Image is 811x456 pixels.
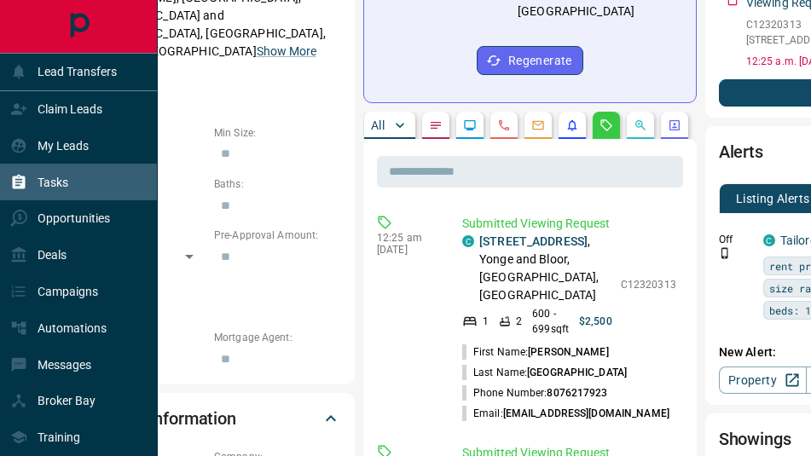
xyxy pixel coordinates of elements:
[462,344,609,360] p: First Name:
[462,365,627,380] p: Last Name:
[719,425,791,453] h2: Showings
[462,385,608,401] p: Phone Number:
[462,235,474,247] div: condos.ca
[463,118,477,132] svg: Lead Browsing Activity
[621,277,676,292] p: C12320313
[719,367,807,394] a: Property
[547,387,607,399] span: 8076217923
[78,398,341,439] div: Personal Information
[377,232,437,244] p: 12:25 am
[527,367,627,378] span: [GEOGRAPHIC_DATA]
[214,125,341,141] p: Min Size:
[377,244,437,256] p: [DATE]
[78,74,341,89] p: Motivation:
[497,118,511,132] svg: Calls
[78,279,341,294] p: Credit Score:
[257,43,316,61] button: Show More
[736,193,810,205] p: Listing Alerts
[531,118,545,132] svg: Emails
[483,314,489,329] p: 1
[503,407,669,419] span: [EMAIL_ADDRESS][DOMAIN_NAME]
[600,118,613,132] svg: Requests
[214,330,341,345] p: Mortgage Agent:
[462,406,669,421] p: Email:
[371,119,385,131] p: All
[462,215,676,233] p: Submitted Viewing Request
[763,234,775,246] div: condos.ca
[528,346,608,358] span: [PERSON_NAME]
[719,232,753,247] p: Off
[668,118,681,132] svg: Agent Actions
[477,46,583,75] button: Regenerate
[719,138,763,165] h2: Alerts
[516,314,522,329] p: 2
[532,306,569,337] p: 600 - 699 sqft
[214,176,341,192] p: Baths:
[479,234,588,248] a: [STREET_ADDRESS]
[479,233,612,304] p: , Yonge and Bloor, [GEOGRAPHIC_DATA], [GEOGRAPHIC_DATA]
[719,247,731,259] svg: Push Notification Only
[579,314,612,329] p: $2,500
[214,228,341,243] p: Pre-Approval Amount:
[634,118,647,132] svg: Opportunities
[429,118,443,132] svg: Notes
[565,118,579,132] svg: Listing Alerts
